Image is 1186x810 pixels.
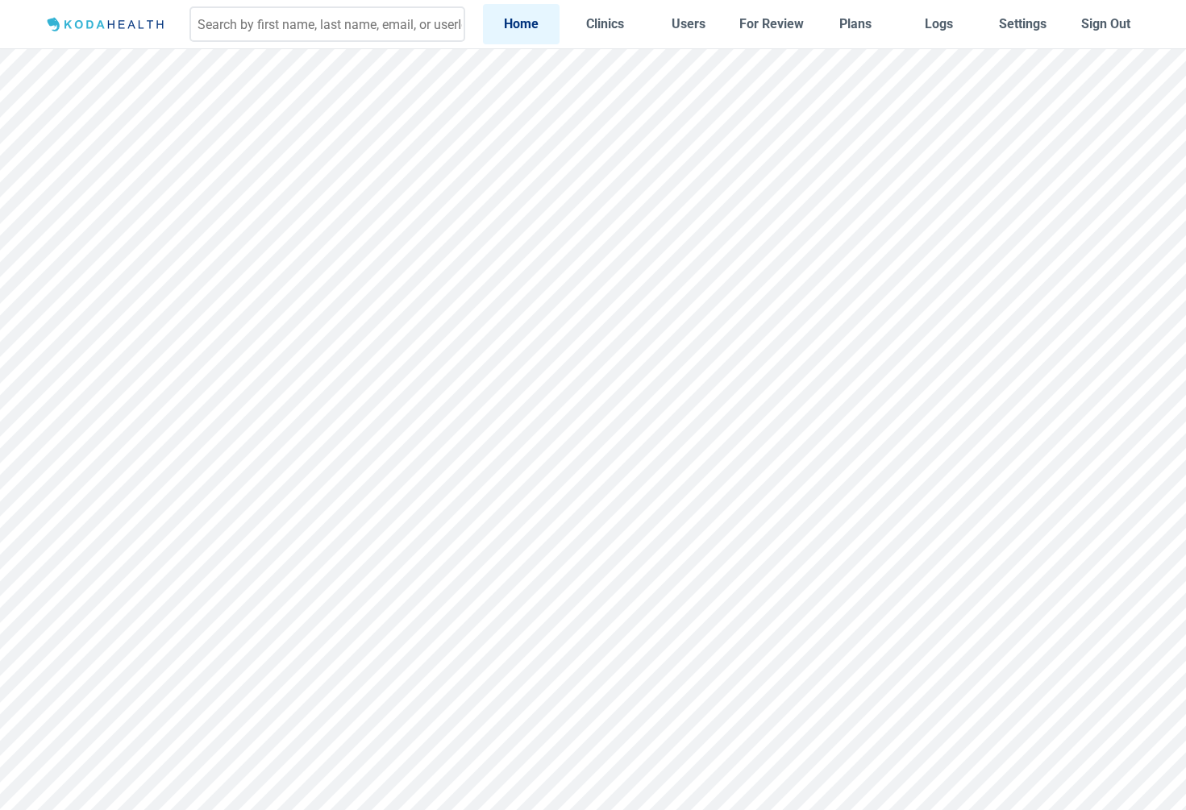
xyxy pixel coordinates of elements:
a: Settings [984,4,1061,44]
a: Plans [817,4,894,44]
button: Sign Out [1067,4,1145,44]
a: Logs [901,4,978,44]
a: Home [483,4,560,44]
a: Clinics [566,4,643,44]
a: For Review [733,4,810,44]
img: Logo [42,15,172,35]
input: Search by first name, last name, email, or userId [189,6,465,42]
a: Users [650,4,727,44]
